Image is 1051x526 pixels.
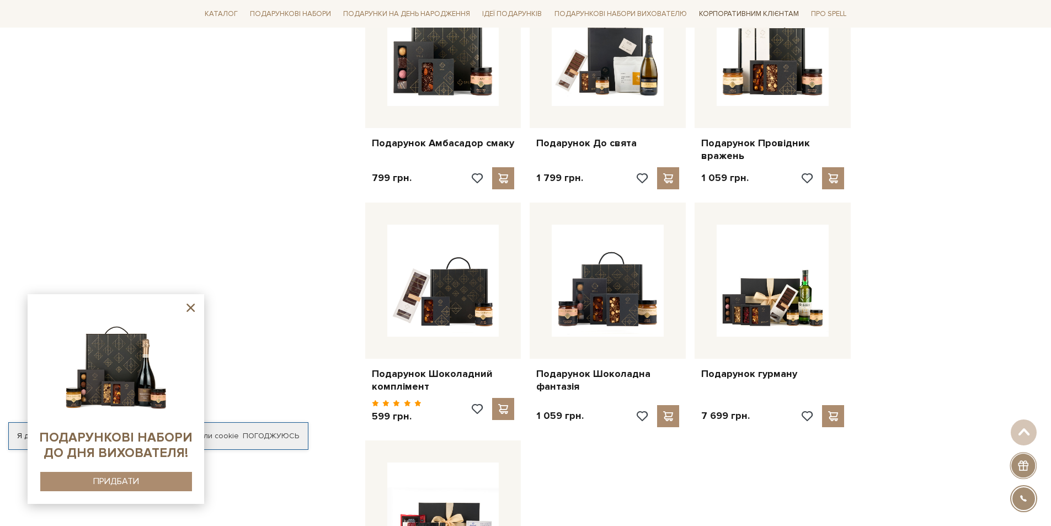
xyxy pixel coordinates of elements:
[246,6,335,23] a: Подарункові набори
[701,368,844,380] a: Подарунок гурману
[701,137,844,163] a: Подарунок Провідник вражень
[807,6,851,23] a: Про Spell
[372,172,412,184] p: 799 грн.
[550,4,691,23] a: Подарункові набори вихователю
[701,172,749,184] p: 1 059 грн.
[372,410,422,423] p: 599 грн.
[536,410,584,422] p: 1 059 грн.
[701,410,750,422] p: 7 699 грн.
[372,137,515,150] a: Подарунок Амбасадор смаку
[478,6,546,23] a: Ідеї подарунків
[372,368,515,394] a: Подарунок Шоколадний комплімент
[339,6,474,23] a: Подарунки на День народження
[536,137,679,150] a: Подарунок До свята
[200,6,242,23] a: Каталог
[189,431,239,440] a: файли cookie
[536,368,679,394] a: Подарунок Шоколадна фантазія
[9,431,308,441] div: Я дозволяю [DOMAIN_NAME] використовувати
[695,4,803,23] a: Корпоративним клієнтам
[536,172,583,184] p: 1 799 грн.
[243,431,299,441] a: Погоджуюсь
